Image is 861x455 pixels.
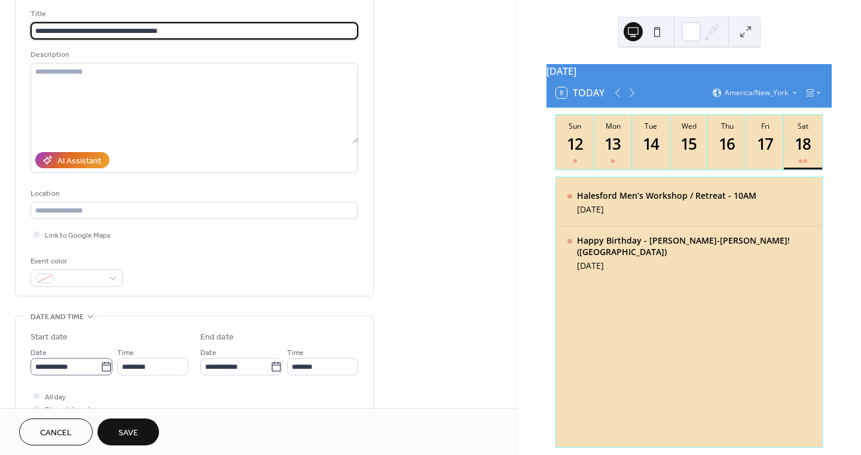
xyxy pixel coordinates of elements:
[670,115,709,169] button: Wed15
[712,121,743,131] div: Thu
[755,134,775,154] div: 17
[57,155,101,168] div: AI Assistant
[200,347,216,359] span: Date
[97,418,159,445] button: Save
[30,255,120,268] div: Event color
[577,260,811,271] div: [DATE]
[40,427,72,439] span: Cancel
[566,134,585,154] div: 12
[552,84,609,101] button: 8Today
[787,121,819,131] div: Sat
[750,121,781,131] div: Fri
[30,187,356,200] div: Location
[679,134,699,154] div: 15
[594,115,633,169] button: Mon13
[784,115,822,169] button: Sat18
[746,115,784,169] button: Fri17
[200,331,234,344] div: End date
[632,115,670,169] button: Tue14
[35,152,109,168] button: AI Assistant
[598,121,629,131] div: Mon
[725,89,788,96] span: America/New_York
[19,418,93,445] button: Cancel
[793,134,813,154] div: 18
[45,404,94,416] span: Show date only
[30,331,68,344] div: Start date
[546,64,832,78] div: [DATE]
[577,235,811,257] div: Happy Birthday - [PERSON_NAME]-[PERSON_NAME]! ([GEOGRAPHIC_DATA])
[674,121,705,131] div: Wed
[45,391,66,404] span: All day
[708,115,746,169] button: Thu16
[577,204,756,215] div: [DATE]
[117,347,134,359] span: Time
[287,347,304,359] span: Time
[603,134,623,154] div: 13
[45,229,111,242] span: Link to Google Maps
[118,427,138,439] span: Save
[556,115,594,169] button: Sun12
[642,134,661,154] div: 14
[30,311,84,323] span: Date and time
[560,121,591,131] div: Sun
[717,134,737,154] div: 16
[577,190,756,201] div: Halesford Men’s Workshop / Retreat - 10AM
[636,121,667,131] div: Tue
[30,347,47,359] span: Date
[30,8,356,20] div: Title
[30,48,356,61] div: Description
